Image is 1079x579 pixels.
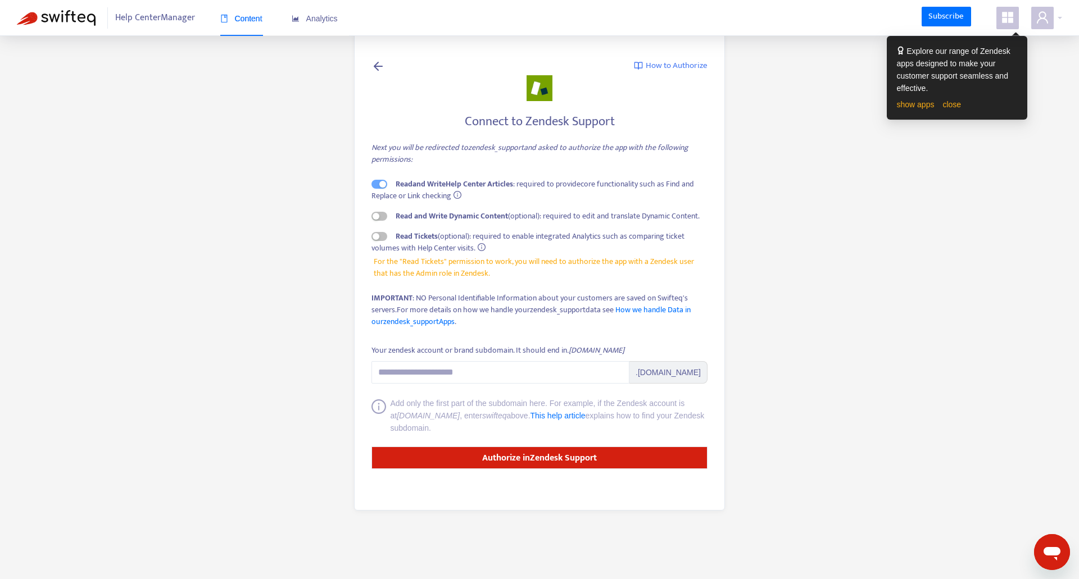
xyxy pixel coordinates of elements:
[371,303,691,328] span: For more details on how we handle your zendesk_support data see .
[396,177,513,190] strong: Read and Write Help Center Articles
[567,344,624,357] i: .[DOMAIN_NAME]
[371,292,708,327] div: : NO Personal Identifiable Information about your customers are saved on Swifteq's servers.
[371,399,386,434] span: info-circle
[371,114,708,129] h4: Connect to Zendesk Support
[292,14,338,23] span: Analytics
[482,450,597,466] strong: Authorize in Zendesk Support
[527,75,552,101] img: zendesk_support.png
[478,243,486,251] span: info-circle
[220,15,228,22] span: book
[1036,11,1049,24] span: user
[371,446,708,469] button: Authorize inZendesk Support
[371,303,691,328] a: How we handle Data in ourzendesk_supportApps
[634,60,708,72] a: How to Authorize
[220,14,262,23] span: Content
[17,10,96,26] img: Swifteq
[942,100,961,109] a: close
[396,230,438,243] strong: Read Tickets
[531,411,586,420] a: This help article
[115,7,195,29] span: Help Center Manager
[391,397,708,434] div: Add only the first part of the subdomain here. For example, if the Zendesk account is at , enter ...
[897,45,1017,94] div: Explore our range of Zendesk apps designed to make your customer support seamless and effective.
[1034,534,1070,570] iframe: Button to launch messaging window
[397,411,460,420] i: [DOMAIN_NAME]
[646,60,708,72] span: How to Authorize
[374,256,706,279] span: For the "Read Tickets" permission to work, you will need to authorize the app with a Zendesk user...
[371,177,694,202] span: : required to provide core functionality such as Find and Replace or Link checking
[396,209,508,222] strong: Read and Write Dynamic Content
[482,411,507,420] i: swifteq
[897,100,935,109] a: show apps
[371,141,688,166] i: Next you will be redirected to zendesk_support and asked to authorize the app with the following ...
[371,291,412,304] strong: IMPORTANT
[396,209,700,222] span: (optional): required to edit and translate Dynamic Content.
[454,191,461,199] span: info-circle
[634,61,643,70] img: image-link
[1001,11,1014,24] span: appstore
[922,7,971,27] a: Subscribe
[371,344,624,357] div: Your zendesk account or brand subdomain. It should end in
[629,361,708,384] span: .[DOMAIN_NAME]
[371,230,684,254] span: (optional): required to enable integrated Analytics such as comparing ticket volumes with Help Ce...
[292,15,300,22] span: area-chart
